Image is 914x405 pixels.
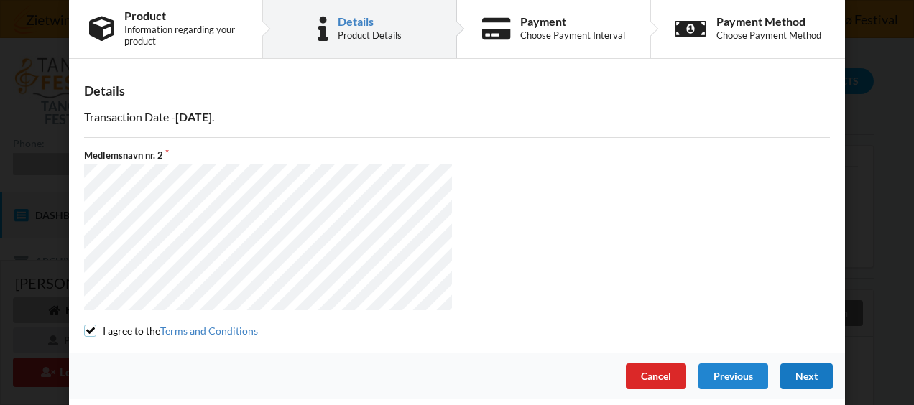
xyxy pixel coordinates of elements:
div: Choose Payment Method [716,29,821,41]
b: [DATE] [175,110,212,124]
div: Payment [520,16,625,27]
div: Choose Payment Interval [520,29,625,41]
p: Transaction Date - . [84,109,830,126]
div: Product Details [338,29,402,41]
div: Next [780,363,833,389]
div: Cancel [626,363,686,389]
div: Previous [698,363,768,389]
div: Payment Method [716,16,821,27]
div: Details [84,83,830,99]
div: Product [124,10,242,22]
label: I agree to the [84,325,258,337]
label: Medlemsnavn nr. 2 [84,149,452,162]
div: Details [338,16,402,27]
div: Information regarding your product [124,24,242,47]
a: Terms and Conditions [160,325,258,337]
